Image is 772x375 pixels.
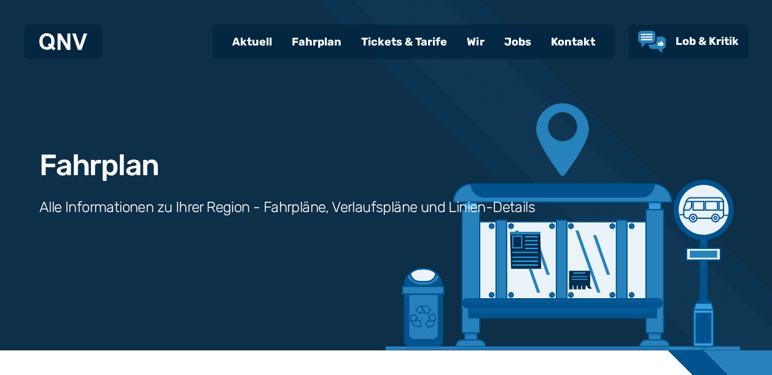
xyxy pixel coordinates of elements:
a: Fahrplan [282,26,351,58]
a: Aktuell [222,26,282,58]
a: Wir [457,26,494,58]
a: Tickets & Tarife [351,26,457,58]
a: QNV Logo [39,30,87,54]
a: Kontakt [541,26,605,58]
a: Jobs [494,26,541,58]
img: QNV Logo [39,33,87,50]
h3: Alle Informationen zu Ihrer Region - Fahrpläne, Verlaufspläne und Linien-Details [39,197,535,217]
span: Lob & Kritik [676,34,739,48]
h1: Fahrplan [39,151,158,180]
a: Lob & Kritik [638,31,739,53]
